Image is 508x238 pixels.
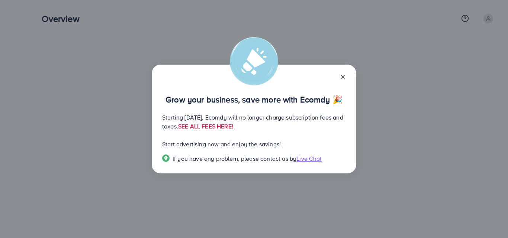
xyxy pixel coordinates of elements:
[162,140,346,149] p: Start advertising now and enjoy the savings!
[162,154,170,162] img: Popup guide
[162,113,346,131] p: Starting [DATE], Ecomdy will no longer charge subscription fees and taxes.
[162,95,346,104] p: Grow your business, save more with Ecomdy 🎉
[178,122,233,130] a: SEE ALL FEES HERE!
[296,154,322,163] span: Live Chat
[173,154,296,163] span: If you have any problem, please contact us by
[230,37,278,85] img: alert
